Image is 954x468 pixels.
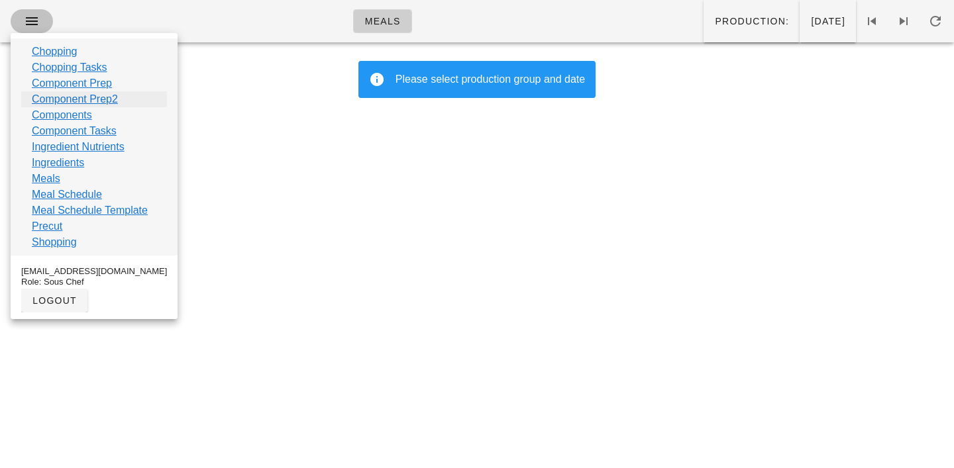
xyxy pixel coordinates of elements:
span: Meals [364,16,401,26]
a: Ingredients [32,155,84,171]
a: Components [32,107,92,123]
a: Ingredient Nutrients [32,139,125,155]
span: [DATE] [810,16,845,26]
a: Component Tasks [32,123,117,139]
span: logout [32,295,77,306]
a: Meals [32,171,60,187]
div: Role: Sous Chef [21,277,167,287]
a: Chopping [32,44,78,60]
a: Meal Schedule [32,187,102,203]
a: Meal Schedule Template [32,203,148,218]
a: Component Prep2 [32,91,118,107]
div: Please select production group and date [396,71,585,87]
a: Component Prep [32,75,112,91]
a: Meals [353,9,412,33]
a: Shopping [32,234,77,250]
button: logout [21,289,87,312]
a: Precut [32,218,62,234]
a: Chopping Tasks [32,60,107,75]
span: Production: [714,16,789,26]
div: [EMAIL_ADDRESS][DOMAIN_NAME] [21,266,167,277]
